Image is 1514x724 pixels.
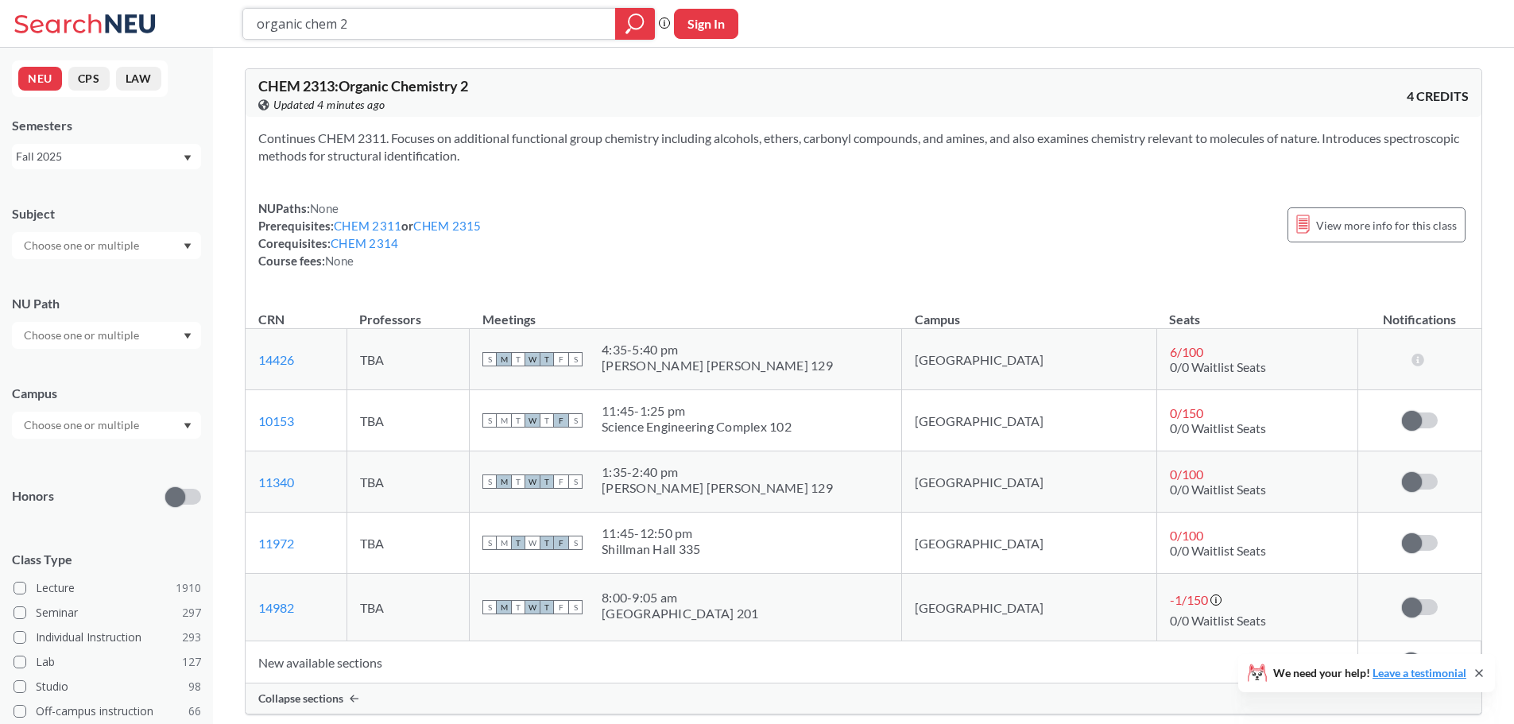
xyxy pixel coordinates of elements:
[902,329,1156,390] td: [GEOGRAPHIC_DATA]
[554,352,568,366] span: F
[674,9,738,39] button: Sign In
[602,480,833,496] div: [PERSON_NAME] [PERSON_NAME] 129
[246,641,1357,683] td: New available sections
[1170,405,1203,420] span: 0 / 150
[14,578,201,598] label: Lecture
[568,536,583,550] span: S
[258,691,343,706] span: Collapse sections
[14,602,201,623] label: Seminar
[347,329,469,390] td: TBA
[902,574,1156,641] td: [GEOGRAPHIC_DATA]
[1170,344,1203,359] span: 6 / 100
[12,232,201,259] div: Dropdown arrow
[602,541,700,557] div: Shillman Hall 335
[497,413,511,428] span: M
[540,413,554,428] span: T
[554,536,568,550] span: F
[540,600,554,614] span: T
[258,474,294,490] a: 11340
[182,604,201,621] span: 297
[325,254,354,268] span: None
[497,352,511,366] span: M
[347,451,469,513] td: TBA
[497,600,511,614] span: M
[568,474,583,489] span: S
[1273,668,1466,679] span: We need your help!
[497,474,511,489] span: M
[540,474,554,489] span: T
[176,579,201,597] span: 1910
[525,413,540,428] span: W
[347,513,469,574] td: TBA
[497,536,511,550] span: M
[1170,420,1266,436] span: 0/0 Waitlist Seats
[482,413,497,428] span: S
[14,627,201,648] label: Individual Instruction
[540,352,554,366] span: T
[347,574,469,641] td: TBA
[1170,543,1266,558] span: 0/0 Waitlist Seats
[16,148,182,165] div: Fall 2025
[1373,666,1466,679] a: Leave a testimonial
[602,606,758,621] div: [GEOGRAPHIC_DATA] 201
[68,67,110,91] button: CPS
[602,419,792,435] div: Science Engineering Complex 102
[902,295,1156,329] th: Campus
[525,600,540,614] span: W
[14,676,201,697] label: Studio
[258,311,285,328] div: CRN
[602,403,792,419] div: 11:45 - 1:25 pm
[334,219,401,233] a: CHEM 2311
[12,551,201,568] span: Class Type
[413,219,481,233] a: CHEM 2315
[511,352,525,366] span: T
[1170,528,1203,543] span: 0 / 100
[12,295,201,312] div: NU Path
[482,600,497,614] span: S
[554,413,568,428] span: F
[347,295,469,329] th: Professors
[258,199,482,269] div: NUPaths: Prerequisites: or Corequisites: Course fees:
[525,352,540,366] span: W
[258,600,294,615] a: 14982
[602,464,833,480] div: 1:35 - 2:40 pm
[12,412,201,439] div: Dropdown arrow
[258,536,294,551] a: 11972
[188,703,201,720] span: 66
[331,236,398,250] a: CHEM 2314
[902,513,1156,574] td: [GEOGRAPHIC_DATA]
[482,474,497,489] span: S
[255,10,604,37] input: Class, professor, course number, "phrase"
[1170,613,1266,628] span: 0/0 Waitlist Seats
[568,600,583,614] span: S
[540,536,554,550] span: T
[184,243,192,250] svg: Dropdown arrow
[602,525,700,541] div: 11:45 - 12:50 pm
[310,201,339,215] span: None
[116,67,161,91] button: LAW
[14,701,201,722] label: Off-campus instruction
[16,416,149,435] input: Choose one or multiple
[12,385,201,402] div: Campus
[902,390,1156,451] td: [GEOGRAPHIC_DATA]
[511,600,525,614] span: T
[602,590,758,606] div: 8:00 - 9:05 am
[568,352,583,366] span: S
[246,683,1481,714] div: Collapse sections
[615,8,655,40] div: magnifying glass
[511,413,525,428] span: T
[273,96,385,114] span: Updated 4 minutes ago
[258,77,468,95] span: CHEM 2313 : Organic Chemistry 2
[525,536,540,550] span: W
[568,413,583,428] span: S
[1357,295,1481,329] th: Notifications
[554,474,568,489] span: F
[14,652,201,672] label: Lab
[12,144,201,169] div: Fall 2025Dropdown arrow
[902,451,1156,513] td: [GEOGRAPHIC_DATA]
[482,352,497,366] span: S
[16,326,149,345] input: Choose one or multiple
[188,678,201,695] span: 98
[525,474,540,489] span: W
[18,67,62,91] button: NEU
